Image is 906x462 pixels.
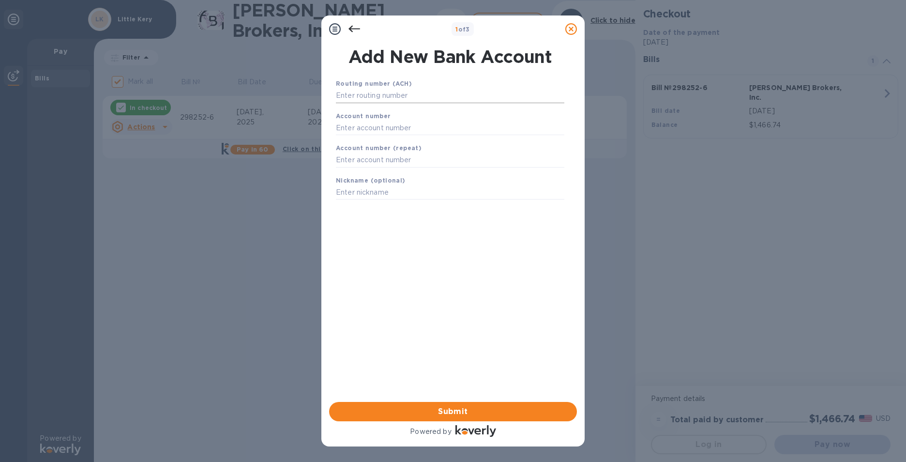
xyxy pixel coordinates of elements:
span: Submit [337,406,569,417]
span: 1 [455,26,458,33]
button: Submit [329,402,577,421]
input: Enter account number [336,153,564,168]
p: Powered by [410,427,451,437]
h1: Add New Bank Account [330,46,570,67]
input: Enter account number [336,121,564,135]
input: Enter nickname [336,185,564,200]
b: Account number (repeat) [336,144,422,152]
input: Enter routing number [336,89,564,103]
b: Routing number (ACH) [336,80,412,87]
b: Account number [336,112,391,120]
b: Nickname (optional) [336,177,406,184]
img: Logo [455,425,496,437]
b: of 3 [455,26,470,33]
